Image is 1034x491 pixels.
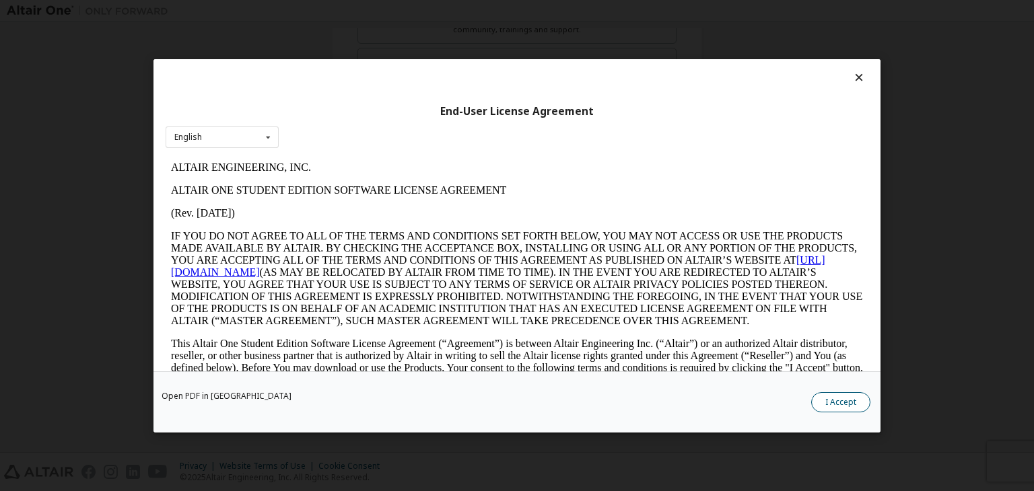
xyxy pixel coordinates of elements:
p: This Altair One Student Edition Software License Agreement (“Agreement”) is between Altair Engine... [5,182,697,230]
p: ALTAIR ENGINEERING, INC. [5,5,697,17]
div: End-User License Agreement [166,104,868,118]
p: IF YOU DO NOT AGREE TO ALL OF THE TERMS AND CONDITIONS SET FORTH BELOW, YOU MAY NOT ACCESS OR USE... [5,74,697,171]
a: Open PDF in [GEOGRAPHIC_DATA] [162,392,291,400]
p: ALTAIR ONE STUDENT EDITION SOFTWARE LICENSE AGREEMENT [5,28,697,40]
div: English [174,133,202,141]
button: I Accept [811,392,870,412]
p: (Rev. [DATE]) [5,51,697,63]
a: [URL][DOMAIN_NAME] [5,98,660,122]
